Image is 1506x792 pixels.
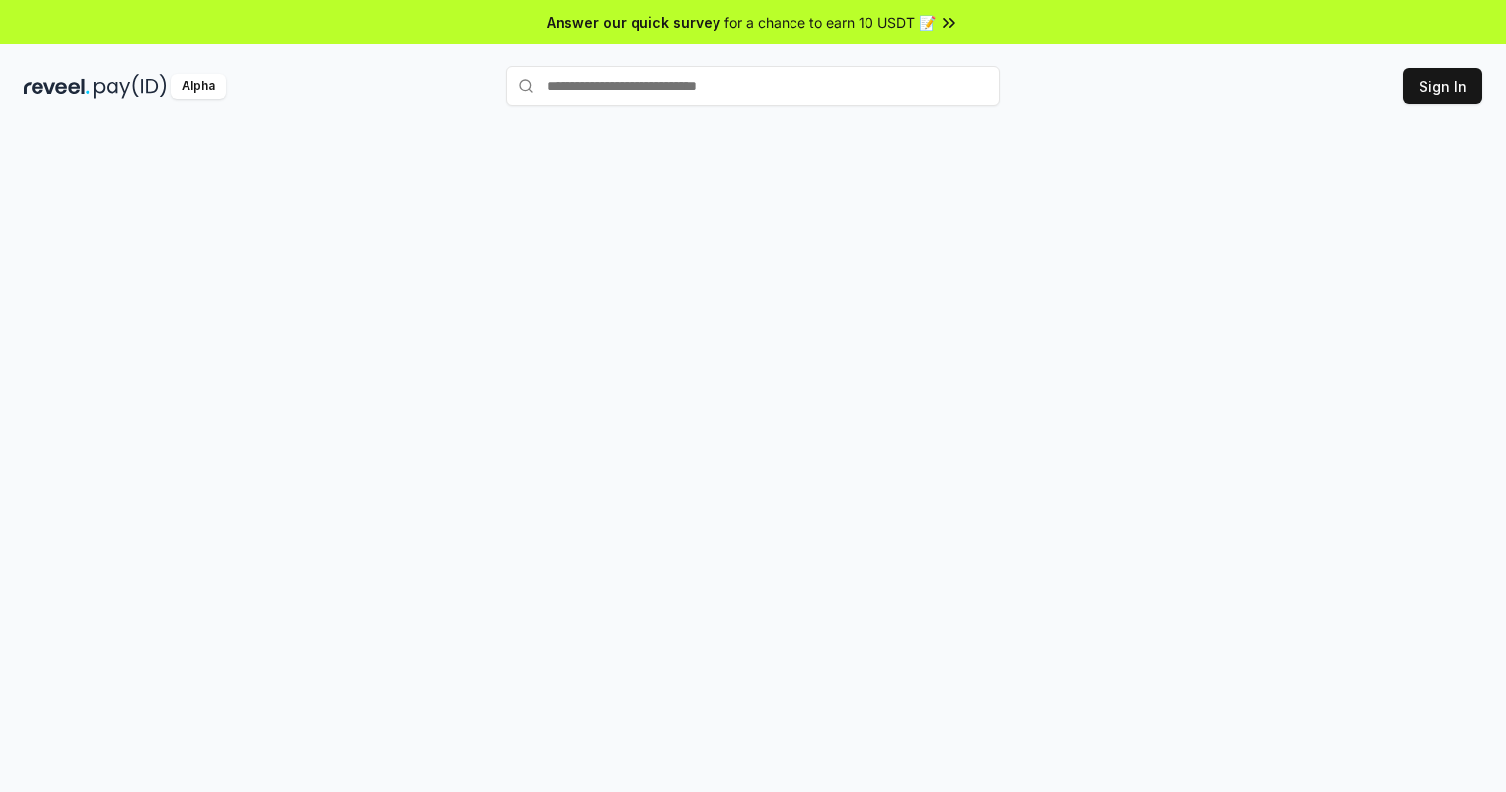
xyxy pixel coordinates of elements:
img: pay_id [94,74,167,99]
button: Sign In [1403,68,1482,104]
span: for a chance to earn 10 USDT 📝 [724,12,936,33]
div: Alpha [171,74,226,99]
span: Answer our quick survey [547,12,720,33]
img: reveel_dark [24,74,90,99]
